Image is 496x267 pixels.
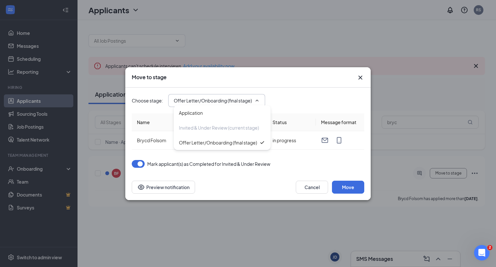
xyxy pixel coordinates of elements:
td: in progress [267,131,316,150]
span: Brycd Folsom [137,137,166,143]
th: Name [132,113,267,131]
button: Close [356,74,364,81]
span: Mark applicant(s) as Completed for Invited & Under Review [147,160,270,168]
svg: MobileSms [335,136,343,144]
svg: Checkmark [259,139,265,146]
iframe: Intercom live chat [474,245,490,261]
svg: Eye [137,183,145,191]
span: Choose stage : [132,97,163,104]
span: 2 [487,245,492,250]
button: Cancel [296,181,328,194]
div: Application [179,109,203,116]
div: Invited & Under Review (current stage) [179,124,259,131]
button: Preview notificationEye [132,181,195,194]
svg: ChevronUp [254,98,260,103]
svg: Email [321,136,329,144]
svg: Cross [356,74,364,81]
th: Message format [316,113,364,131]
button: Move [332,181,364,194]
div: Offer Letter/Onboarding (final stage) [179,139,257,146]
h3: Move to stage [132,74,167,81]
th: Status [267,113,316,131]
